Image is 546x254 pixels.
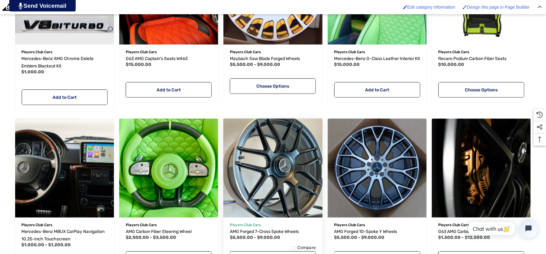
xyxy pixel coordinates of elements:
a: AMG Forged 10-Spoke Y Wheels,Price range from $5,500.00 to $9,000.00 [328,118,427,217]
a: Enabled brush for page builder edit. Design this page in Page Builder [459,2,533,13]
span: $15,000.00 [334,62,360,67]
a: AMG Forged 7-Cross Spoke Wheels,Price range from $5,500.00 to $9,000.00 [230,228,316,235]
span: $1,000.00 [22,69,44,75]
img: AMG Forged Monoblock Wheels [218,114,327,222]
img: MBUX Multimedia System with 12" Touchscreen [15,118,114,217]
p: Players Club Cars [438,48,524,56]
svg: Recently Viewed [537,112,543,118]
a: G63 AMG Captain's Seats W463,$15,000.00 [126,55,212,62]
span: $1,500.00 - $12,500.00 [438,235,490,240]
span: $15,000.00 [126,62,151,67]
span: Mercedes-Benz G-Class Leather Interior Kit [334,56,420,61]
p: Players Club Cars [126,48,212,56]
a: Add to Cart [22,89,108,105]
p: Players Club Cars [22,48,108,56]
img: G63 AMG Carbon Ceramic Brakes [432,118,531,217]
span: $1,000.00 - $1,200.00 [22,242,71,248]
a: Mercedes-Benz AMG Chrome Delete Emblem Blackout Kit,$1,000.00 [22,55,108,70]
img: PjwhLS0gR2VuZXJhdG9yOiBHcmF2aXQuaW8gLS0+PHN2ZyB4bWxucz0iaHR0cDovL3d3dy53My5vcmcvMjAwMC9zdmciIHhtb... [19,2,23,9]
a: G63 AMG Carbon Ceramic Brakes,Price range from $1,500.00 to $12,500.00 [432,118,531,217]
span: Design this page in Page Builder [467,5,530,10]
img: Close Admin Bar [538,6,542,8]
a: Choose Options [230,78,316,94]
span: Mercedes-Benz MBUX CarPlay Navigation 10.25-inch Touchscreen [22,229,105,242]
span: Edit category information [408,5,455,10]
span: $5,500.00 - $9,000.00 [334,235,385,240]
span: AMG Forged 7-Cross Spoke Wheels [230,229,299,234]
span: Maybach Saw Blade Forged Wheels [230,56,300,61]
span: AMG Carbon Fiber Steering Wheel [126,229,192,234]
a: Recaro Podium Carbon Fiber Seats,$10,000.00 [438,55,524,62]
a: AMG Forged 7-Cross Spoke Wheels,Price range from $5,500.00 to $9,000.00 [223,118,322,217]
a: Mercedes-Benz G-Class Leather Interior Kit,$15,000.00 [334,55,420,62]
a: AMG Forged 10-Spoke Y Wheels,Price range from $5,500.00 to $9,000.00 [334,228,420,235]
span: $2,500.00 - $3,500.00 [126,235,176,240]
a: Add to Cart [126,82,212,97]
a: Choose Options [438,82,524,97]
span: $5,500.00 - $9,000.00 [230,62,280,67]
a: Mercedes-Benz MBUX CarPlay Navigation 10.25-inch Touchscreen,Price range from $1,000.00 to $1,200.00 [22,228,108,243]
span: G63 AMG Carbon Ceramic Brakes [438,229,504,234]
a: Enabled brush for category edit Edit category information [400,2,459,13]
span: $10,000.00 [438,62,464,67]
p: Players Club Cars [230,221,316,229]
iframe: Tidio Chat [462,214,543,243]
a: Add to Cart [334,82,420,97]
img: Enabled brush for page builder edit. [463,5,467,9]
img: Mercedes AMG Steering Wheel [119,118,218,217]
span: Recaro Podium Carbon Fiber Seats [438,56,507,61]
span: G63 AMG Captain's Seats W463 [126,56,188,61]
span: Mercedes-Benz AMG Chrome Delete Emblem Blackout Kit [22,56,94,69]
p: Players Club Cars [126,221,212,229]
img: Enabled brush for category edit [403,5,408,9]
a: Mercedes-Benz MBUX CarPlay Navigation 10.25-inch Touchscreen,Price range from $1,000.00 to $1,200.00 [15,118,114,217]
a: G63 AMG Carbon Ceramic Brakes,Price range from $1,500.00 to $12,500.00 [438,228,524,235]
p: Players Club Cars [438,221,524,229]
svg: Top [534,136,546,143]
span: Compare [298,245,316,251]
span: AMG Forged 10-Spoke Y Wheels [334,229,397,234]
a: Maybach Saw Blade Forged Wheels,Price range from $5,500.00 to $9,000.00 [230,55,316,62]
img: Mercedes SL63 AMG Wheels [328,118,427,217]
svg: Social Media [537,124,543,130]
a: AMG Carbon Fiber Steering Wheel,Price range from $2,500.00 to $3,500.00 [126,228,212,235]
p: Players Club Cars [334,48,420,56]
p: Players Club Cars [230,48,316,56]
a: AMG Carbon Fiber Steering Wheel,Price range from $2,500.00 to $3,500.00 [119,118,218,217]
p: Players Club Cars [334,221,420,229]
p: Players Club Cars [22,221,108,229]
span: $5,500.00 - $9,000.00 [230,235,280,240]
